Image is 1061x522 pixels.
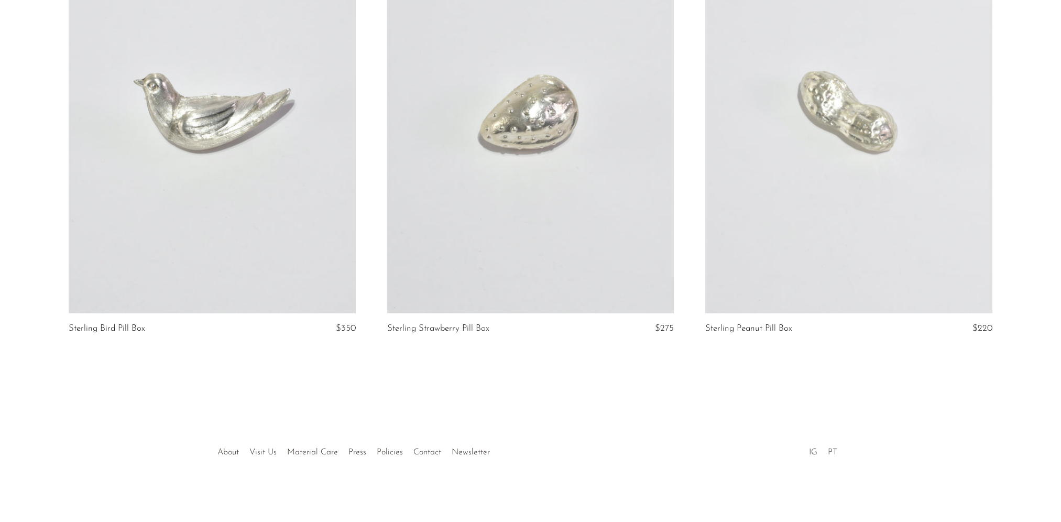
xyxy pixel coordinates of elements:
[809,448,817,456] a: IG
[69,324,145,333] a: Sterling Bird Pill Box
[287,448,338,456] a: Material Care
[249,448,277,456] a: Visit Us
[828,448,837,456] a: PT
[804,440,843,460] ul: Social Medias
[655,324,674,333] span: $275
[413,448,441,456] a: Contact
[377,448,403,456] a: Policies
[972,324,992,333] span: $220
[348,448,366,456] a: Press
[336,324,356,333] span: $350
[217,448,239,456] a: About
[705,324,792,333] a: Sterling Peanut Pill Box
[212,440,495,460] ul: Quick links
[387,324,489,333] a: Sterling Strawberry Pill Box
